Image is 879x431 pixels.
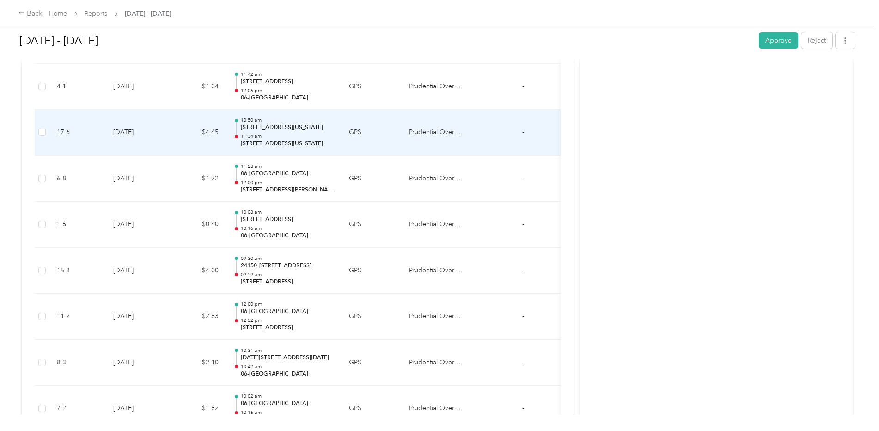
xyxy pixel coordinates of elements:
span: [DATE] - [DATE] [125,9,171,18]
p: 06-[GEOGRAPHIC_DATA] [241,232,334,240]
p: 10:31 am [241,347,334,354]
p: [STREET_ADDRESS][PERSON_NAME] [241,186,334,194]
p: 09:30 am [241,255,334,262]
p: 12:00 pm [241,301,334,308]
span: - [522,220,524,228]
button: Approve [759,32,798,49]
td: GPS [342,110,402,156]
td: $2.10 [171,340,226,386]
td: Prudential Overall Supply [402,294,471,340]
iframe: Everlance-gr Chat Button Frame [827,379,879,431]
td: 15.8 [49,248,106,294]
p: 06-[GEOGRAPHIC_DATA] [241,400,334,408]
span: - [522,174,524,182]
span: - [522,404,524,412]
td: GPS [342,294,402,340]
td: GPS [342,202,402,248]
td: $0.40 [171,202,226,248]
td: $1.72 [171,156,226,202]
td: 4.1 [49,64,106,110]
a: Reports [85,10,107,18]
p: 11:34 am [241,133,334,140]
p: 06-[GEOGRAPHIC_DATA] [241,370,334,378]
td: GPS [342,248,402,294]
h1: Sep 1 - 30, 2025 [19,30,752,52]
span: - [522,82,524,90]
td: Prudential Overall Supply [402,248,471,294]
td: $1.04 [171,64,226,110]
p: [STREET_ADDRESS] [241,215,334,224]
span: - [522,312,524,320]
a: Home [49,10,67,18]
p: [STREET_ADDRESS] [241,278,334,286]
td: 8.3 [49,340,106,386]
p: [DATE][STREET_ADDRESS][DATE] [241,354,334,362]
p: [STREET_ADDRESS] [241,324,334,332]
td: Prudential Overall Supply [402,64,471,110]
td: GPS [342,156,402,202]
p: 10:16 am [241,225,334,232]
td: $4.00 [171,248,226,294]
button: Reject [801,32,832,49]
p: 10:02 am [241,393,334,400]
p: 12:52 pm [241,317,334,324]
td: [DATE] [106,202,171,248]
td: Prudential Overall Supply [402,110,471,156]
td: Prudential Overall Supply [402,340,471,386]
p: 06-[GEOGRAPHIC_DATA] [241,308,334,316]
td: 11.2 [49,294,106,340]
p: [STREET_ADDRESS] [241,78,334,86]
p: 10:42 am [241,363,334,370]
td: 6.8 [49,156,106,202]
p: [STREET_ADDRESS][US_STATE] [241,123,334,132]
p: [STREET_ADDRESS][US_STATE] [241,140,334,148]
td: GPS [342,340,402,386]
td: 17.6 [49,110,106,156]
td: Prudential Overall Supply [402,156,471,202]
span: - [522,358,524,366]
td: Prudential Overall Supply [402,202,471,248]
td: [DATE] [106,340,171,386]
p: 10:08 am [241,209,334,215]
td: [DATE] [106,110,171,156]
p: 11:28 am [241,163,334,170]
span: - [522,266,524,274]
td: [DATE] [106,156,171,202]
span: - [522,128,524,136]
div: Back [18,8,43,19]
td: [DATE] [106,64,171,110]
p: 12:00 pm [241,179,334,186]
p: 06-[GEOGRAPHIC_DATA] [241,170,334,178]
p: 12:06 pm [241,87,334,94]
p: 09:59 am [241,271,334,278]
td: [DATE] [106,248,171,294]
p: 10:16 am [241,409,334,416]
td: $2.83 [171,294,226,340]
td: 1.6 [49,202,106,248]
p: 06-[GEOGRAPHIC_DATA] [241,94,334,102]
p: 11:42 am [241,71,334,78]
td: $4.45 [171,110,226,156]
td: GPS [342,64,402,110]
p: 10:50 am [241,117,334,123]
p: 24150–[STREET_ADDRESS] [241,262,334,270]
td: [DATE] [106,294,171,340]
